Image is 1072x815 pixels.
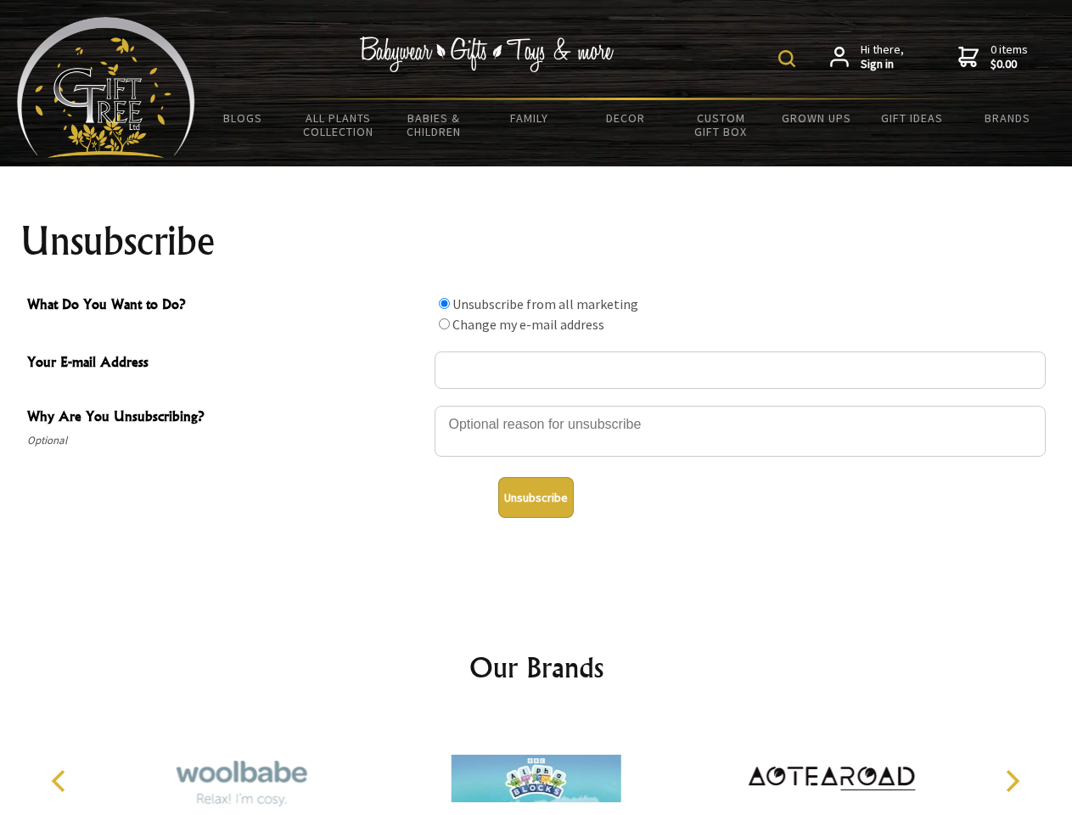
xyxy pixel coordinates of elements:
[435,406,1046,457] textarea: Why Are You Unsubscribing?
[861,57,904,72] strong: Sign in
[577,100,673,136] a: Decor
[830,42,904,72] a: Hi there,Sign in
[960,100,1056,136] a: Brands
[34,647,1039,688] h2: Our Brands
[673,100,769,149] a: Custom Gift Box
[27,406,426,430] span: Why Are You Unsubscribing?
[991,57,1028,72] strong: $0.00
[42,762,80,800] button: Previous
[993,762,1030,800] button: Next
[991,42,1028,72] span: 0 items
[27,351,426,376] span: Your E-mail Address
[452,295,638,312] label: Unsubscribe from all marketing
[291,100,387,149] a: All Plants Collection
[17,17,195,158] img: Babyware - Gifts - Toys and more...
[778,50,795,67] img: product search
[27,294,426,318] span: What Do You Want to Do?
[435,351,1046,389] input: Your E-mail Address
[386,100,482,149] a: Babies & Children
[768,100,864,136] a: Grown Ups
[439,318,450,329] input: What Do You Want to Do?
[958,42,1028,72] a: 0 items$0.00
[452,316,604,333] label: Change my e-mail address
[861,42,904,72] span: Hi there,
[498,477,574,518] button: Unsubscribe
[360,37,615,72] img: Babywear - Gifts - Toys & more
[439,298,450,309] input: What Do You Want to Do?
[864,100,960,136] a: Gift Ideas
[27,430,426,451] span: Optional
[20,221,1052,261] h1: Unsubscribe
[482,100,578,136] a: Family
[195,100,291,136] a: BLOGS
